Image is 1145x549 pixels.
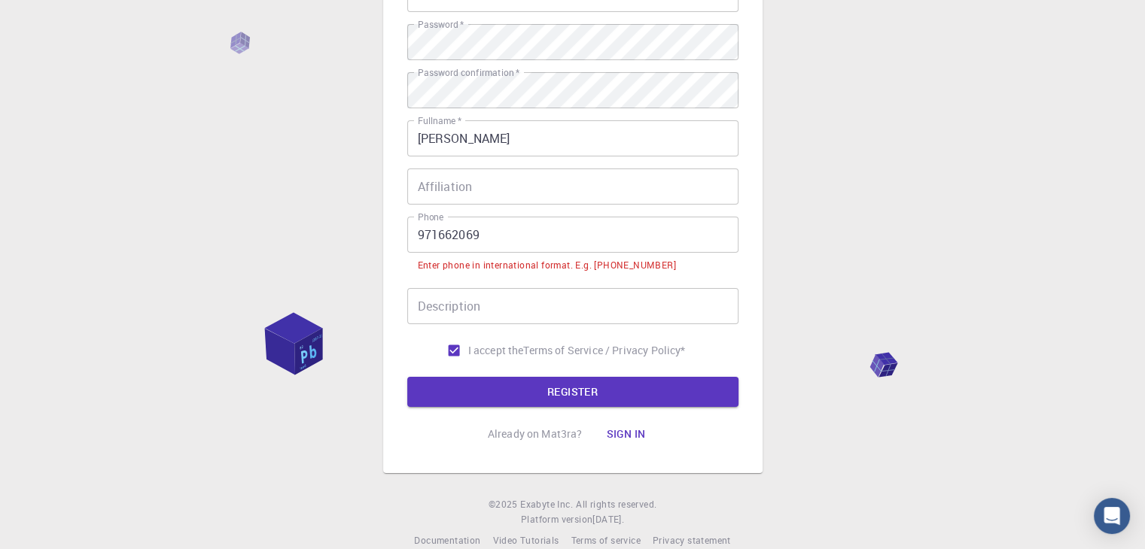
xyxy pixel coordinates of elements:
[418,66,519,79] label: Password confirmation
[592,513,624,525] span: [DATE] .
[492,533,559,548] a: Video Tutorials
[418,114,461,127] label: Fullname
[492,534,559,546] span: Video Tutorials
[1094,498,1130,534] div: Open Intercom Messenger
[520,498,573,510] span: Exabyte Inc.
[594,419,657,449] button: Sign in
[418,18,464,31] label: Password
[520,497,573,512] a: Exabyte Inc.
[414,533,480,548] a: Documentation
[521,512,592,527] span: Platform version
[468,343,524,358] span: I accept the
[571,534,640,546] span: Terms of service
[523,343,685,358] p: Terms of Service / Privacy Policy *
[592,512,624,527] a: [DATE].
[407,377,738,407] button: REGISTER
[571,533,640,548] a: Terms of service
[653,534,731,546] span: Privacy statement
[523,343,685,358] a: Terms of Service / Privacy Policy*
[488,426,583,441] p: Already on Mat3ra?
[489,497,520,512] span: © 2025
[653,533,731,548] a: Privacy statement
[414,534,480,546] span: Documentation
[418,211,443,223] label: Phone
[418,258,676,273] div: Enter phone in international format. E.g. [PHONE_NUMBER]
[576,497,656,512] span: All rights reserved.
